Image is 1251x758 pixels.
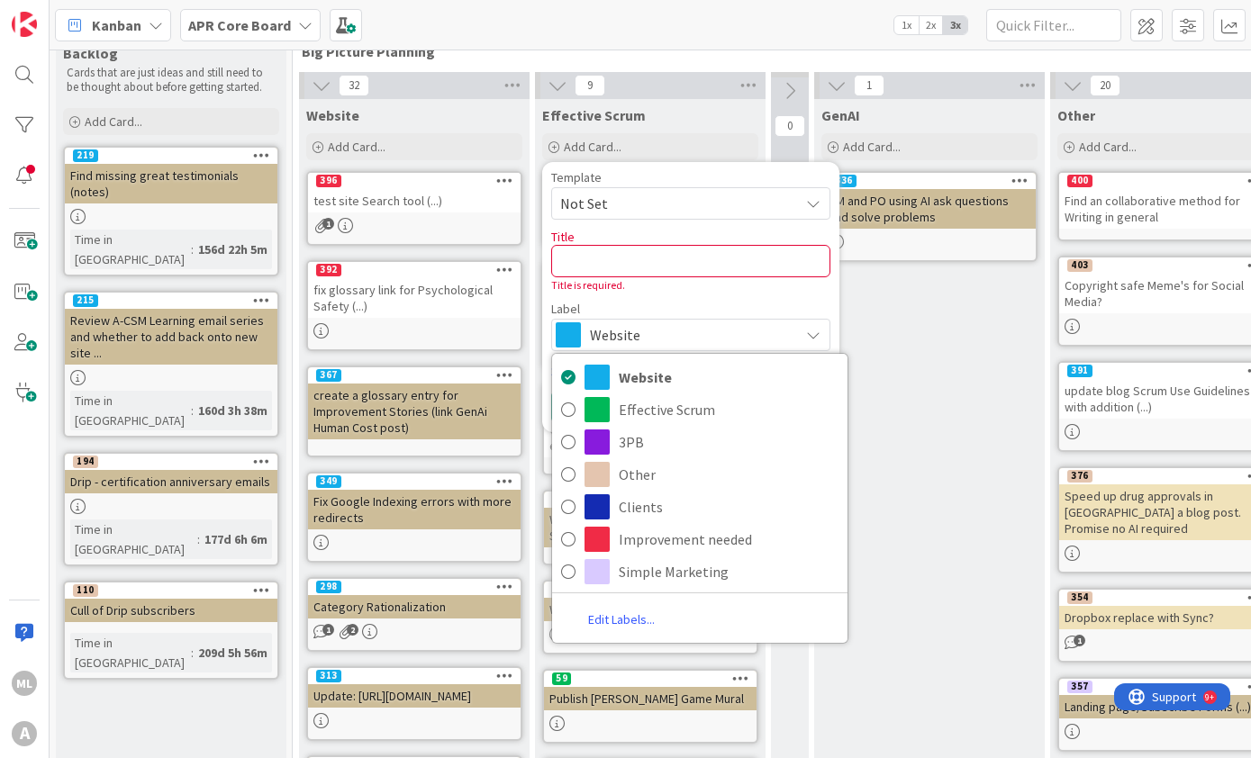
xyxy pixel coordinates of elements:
span: 0 [775,115,805,137]
div: 313Update: [URL][DOMAIN_NAME] [308,668,521,708]
span: 1 [1074,635,1085,646]
a: Other [552,458,848,491]
div: 396test site Search tool (...) [308,173,521,212]
span: 1 [322,218,334,230]
div: 219 [73,149,98,162]
div: 392fix glossary link for Psychological Safety (...) [308,262,521,318]
div: 193Work on Pricing Model for Effective Scrum [544,492,757,547]
div: Time in [GEOGRAPHIC_DATA] [70,230,191,269]
div: 59 [544,671,757,687]
div: 349Fix Google Indexing errors with more redirects [308,474,521,529]
span: Website [590,322,790,347]
div: 219Find missing great testimonials (notes) [65,148,277,203]
b: APR Core Board [188,16,291,34]
span: Support [38,3,82,24]
span: 2x [919,16,943,34]
div: 400 [1067,175,1092,187]
a: Edit Labels... [552,603,691,636]
div: Title is required. [551,277,830,293]
div: 392 [316,264,341,276]
div: 298 [316,581,341,593]
div: 298Category Rationalization [308,579,521,618]
span: : [191,239,194,259]
div: 336 [831,175,857,187]
div: 367 [316,369,341,382]
div: Update: [URL][DOMAIN_NAME] [308,684,521,708]
img: Visit kanbanzone.com [12,12,37,37]
div: 156d 22h 5m [194,239,272,259]
div: 215 [73,294,98,307]
span: 1 [322,624,334,636]
div: 177d 6h 6m [200,529,272,549]
span: Add Card... [843,139,901,155]
div: 313 [308,668,521,684]
span: : [197,529,200,549]
span: 9 [575,75,605,96]
span: GenAI [821,106,860,124]
div: 287Write Effective Scrum Personas.... [544,582,757,621]
div: A [12,721,37,746]
input: Quick Filter... [986,9,1121,41]
label: Title [551,229,575,245]
div: 396 [316,175,341,187]
span: Add Card... [328,139,385,155]
div: SM and PO using AI ask questions and solve problems [823,189,1036,229]
div: 336 [823,173,1036,189]
div: 349 [308,474,521,490]
div: 160d 3h 38m [194,401,272,420]
div: 110 [65,582,277,599]
div: Find missing great testimonials (notes) [65,164,277,203]
div: Time in [GEOGRAPHIC_DATA] [70,391,191,430]
div: 376 [1067,470,1092,483]
div: 392 [308,262,521,278]
span: 2 [347,624,358,636]
span: 1x [894,16,919,34]
div: Cull of Drip subscribers [65,599,277,622]
div: 287 [544,582,757,598]
span: Add Card... [564,139,621,155]
div: Publish [PERSON_NAME] Game Mural [544,687,757,710]
span: 32 [339,75,369,96]
div: Create individual emails for Agile Checkup pain points - both A (first email intro) and B versions [544,402,757,457]
span: Kanban [92,14,141,36]
span: Other [1057,106,1095,124]
span: Effective Scrum [619,396,839,423]
span: Add Card... [85,113,142,130]
a: Improvement needed [552,523,848,555]
div: 219 [65,148,277,164]
div: 59 [552,672,571,685]
div: 215Review A-CSM Learning email series and whether to add back onto new site ... [65,293,277,365]
div: ML [12,671,37,696]
div: 354 [1067,591,1092,604]
div: Work on Pricing Model for Effective Scrum [544,508,757,547]
div: Review A-CSM Learning email series and whether to add back onto new site ... [65,309,277,365]
div: 396 [308,173,521,189]
a: 3PB [552,426,848,458]
div: 193 [544,492,757,508]
span: : [191,643,194,663]
div: Drip - certification anniversary emails [65,470,277,493]
div: 209d 5h 56m [194,643,272,663]
a: Simple Marketing [552,555,848,588]
span: Effective Scrum [542,106,646,124]
div: 391 [1067,365,1092,377]
span: Other [619,461,839,488]
div: Time in [GEOGRAPHIC_DATA] [70,633,191,672]
span: Label [551,302,580,315]
div: 313 [316,670,341,682]
div: 367create a glossary entry for Improvement Stories (link GenAi Human Cost post) [308,367,521,439]
a: Website [552,361,848,393]
span: Simple Marketing [619,558,839,585]
span: : [191,401,194,420]
p: Cards that are just ideas and still need to be thought about before getting started. [67,66,276,95]
a: Clients [552,491,848,523]
div: 194 [65,454,277,470]
span: 3PB [619,429,839,456]
div: 9+ [91,7,100,22]
div: Time in [GEOGRAPHIC_DATA] [70,519,197,559]
div: Category Rationalization [308,595,521,618]
div: 215 [65,293,277,309]
div: fix glossary link for Psychological Safety (...) [308,278,521,318]
div: test site Search tool (...) [308,189,521,212]
span: 20 [1090,75,1120,96]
